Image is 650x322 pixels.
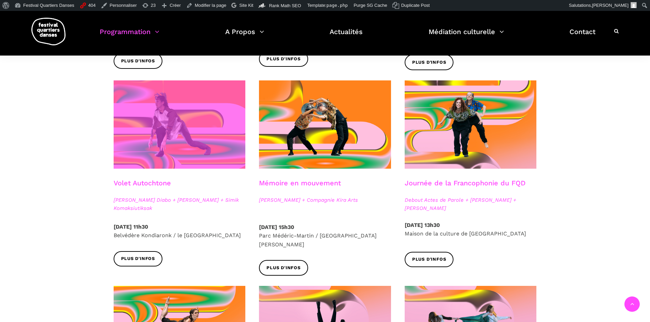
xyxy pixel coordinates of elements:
strong: [DATE] 13h30 [405,222,440,228]
a: Médiation culturelle [429,26,504,46]
span: Plus d'infos [266,56,301,63]
a: Plus d'infos [405,55,454,70]
img: logo-fqd-med [31,18,66,45]
a: Plus d'infos [259,51,308,66]
p: Parc Médéric-Martin / [GEOGRAPHIC_DATA][PERSON_NAME] [259,223,391,249]
a: Journée de la Francophonie du FQD [405,179,525,187]
a: Mémoire en mouvement [259,179,341,187]
span: Plus d'infos [412,256,446,263]
a: Plus d'infos [259,260,308,275]
a: Contact [569,26,595,46]
a: Plus d'infos [114,53,163,68]
span: page.php [327,3,348,8]
span: [PERSON_NAME] Diabo + [PERSON_NAME] + Simik Komaksiutiksak [114,196,246,212]
p: Belvédère Kondiaronk / le [GEOGRAPHIC_DATA] [114,223,246,240]
span: Plus d'infos [121,58,155,65]
span: Plus d'infos [266,264,301,272]
a: Actualités [330,26,363,46]
p: Maison de la culture de [GEOGRAPHIC_DATA] [405,221,537,238]
span: Site Kit [239,3,253,8]
strong: [DATE] 11h30 [114,224,148,230]
span: Plus d'infos [412,59,446,66]
span: [PERSON_NAME] + Compagnie Kira Arts [259,196,391,204]
strong: [DATE] 15h30 [259,224,294,230]
span: Rank Math SEO [269,3,301,8]
a: Plus d'infos [405,252,454,267]
span: [PERSON_NAME] [592,3,629,8]
a: A Propos [225,26,264,46]
a: Plus d'infos [114,251,163,266]
a: Volet Autochtone [114,179,171,187]
a: Programmation [100,26,159,46]
span: Debout Actes de Parole + [PERSON_NAME] + [PERSON_NAME] [405,196,537,212]
span: Plus d'infos [121,255,155,262]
